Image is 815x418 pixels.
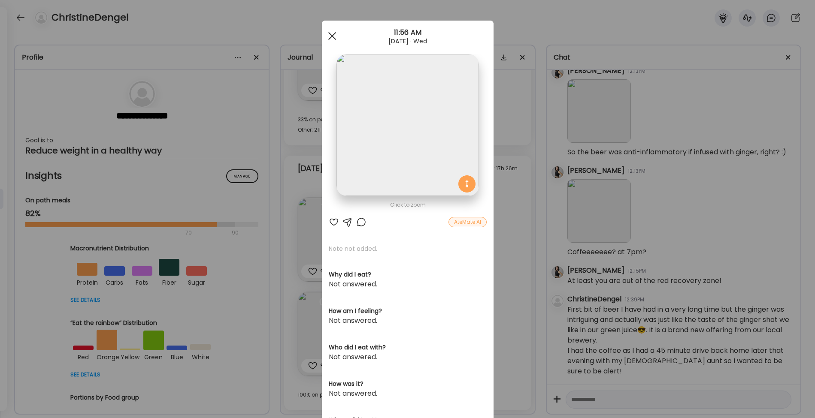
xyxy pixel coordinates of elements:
[329,307,487,316] h3: How am I feeling?
[329,270,487,279] h3: Why did I eat?
[322,38,494,45] div: [DATE] · Wed
[329,343,487,352] h3: Who did I eat with?
[329,244,487,253] p: Note not added.
[329,279,487,289] div: Not answered.
[329,200,487,210] div: Click to zoom
[329,379,487,388] h3: How was it?
[329,388,487,399] div: Not answered.
[329,316,487,326] div: Not answered.
[329,352,487,362] div: Not answered.
[322,27,494,38] div: 11:56 AM
[336,54,479,196] img: images%2FnIuc6jdPc0TSU2YLwgiPYRrdqFm1%2FDlvkK7HRlgZxR2Et5plv%2FzffUwBPftLeB00BjMpMm_1080
[448,217,487,227] div: AteMate AI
